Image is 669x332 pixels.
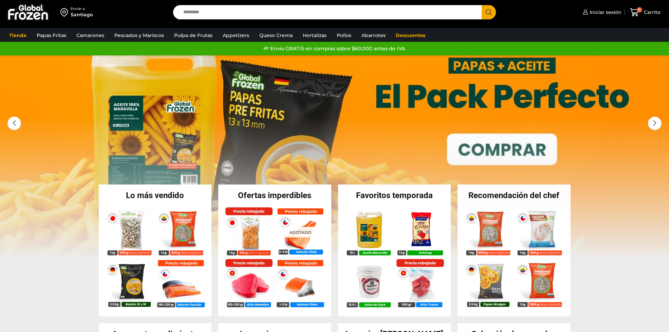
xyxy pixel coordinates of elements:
[333,29,355,42] a: Pollos
[637,7,642,13] span: 0
[358,29,389,42] a: Abarrotes
[71,6,93,11] div: Enviar a
[111,29,167,42] a: Pescados y Mariscos
[482,5,496,19] button: Search button
[60,6,71,18] img: address-field-icon.svg
[642,9,661,16] span: Carrito
[338,191,451,199] h2: Favoritos temporada
[33,29,70,42] a: Papas Fritas
[6,29,30,42] a: Tienda
[581,5,621,19] a: Iniciar sesión
[628,4,662,20] a: 0 Carrito
[218,191,331,199] h2: Ofertas imperdibles
[256,29,296,42] a: Queso Crema
[71,11,93,18] div: Santiago
[458,191,571,199] h2: Recomendación del chef
[219,29,253,42] a: Appetizers
[171,29,216,42] a: Pulpa de Frutas
[588,9,621,16] span: Iniciar sesión
[99,191,212,199] h2: Lo más vendido
[73,29,108,42] a: Camarones
[392,29,429,42] a: Descuentos
[285,227,316,237] p: Agotado
[299,29,330,42] a: Hortalizas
